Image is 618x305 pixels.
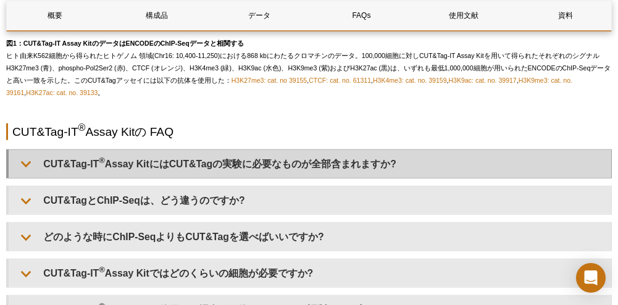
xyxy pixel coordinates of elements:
[576,263,606,293] div: Open Intercom Messenger
[6,77,572,96] a: H3K9me3: cat. no. 39161
[109,1,206,30] a: 構成品
[7,1,103,30] a: 概要
[518,1,614,30] a: 資料
[211,1,307,30] a: データ
[9,223,611,251] summary: どのような時にChIP-SeqよりもCUT&Tagを選べばいいですか?
[6,40,611,96] span: ヒト由来K562細胞から得られたヒトゲノム 領域(Chr16: 10,400-11,250)における868 kbにわたるクロマチンのデータ。100,000細胞に対しCUT&Tag-IT Assa...
[9,186,611,214] summary: CUT&TagとChIP-Seqは、どう違うのですか?
[9,150,611,178] summary: CUT&Tag-IT®Assay KitにはCUT&Tagの実験に必要なものが全部含まれますか?
[449,77,517,84] a: H3K9ac: cat. no. 39917
[99,265,105,275] sup: ®
[314,1,410,30] a: FAQs
[26,89,98,96] a: H3K27ac: cat. no. 39133
[309,77,371,84] a: CTCF: cat. no. 61311
[232,77,307,84] a: H3K27me3: cat. no 39155
[9,259,611,287] summary: CUT&Tag-IT®Assay Kitではどのくらいの細胞が必要ですか?
[99,156,105,165] sup: ®
[78,122,86,133] sup: ®
[6,123,612,140] h2: CUT&Tag-IT Assay Kitの FAQ
[6,40,244,47] strong: 図1：CUT&Tag-IT Assay KitのデータはENCODEのChIP-Seqデータと相関する
[373,77,447,84] a: H3K4me3: cat. no. 39159
[415,1,512,30] a: 使用文献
